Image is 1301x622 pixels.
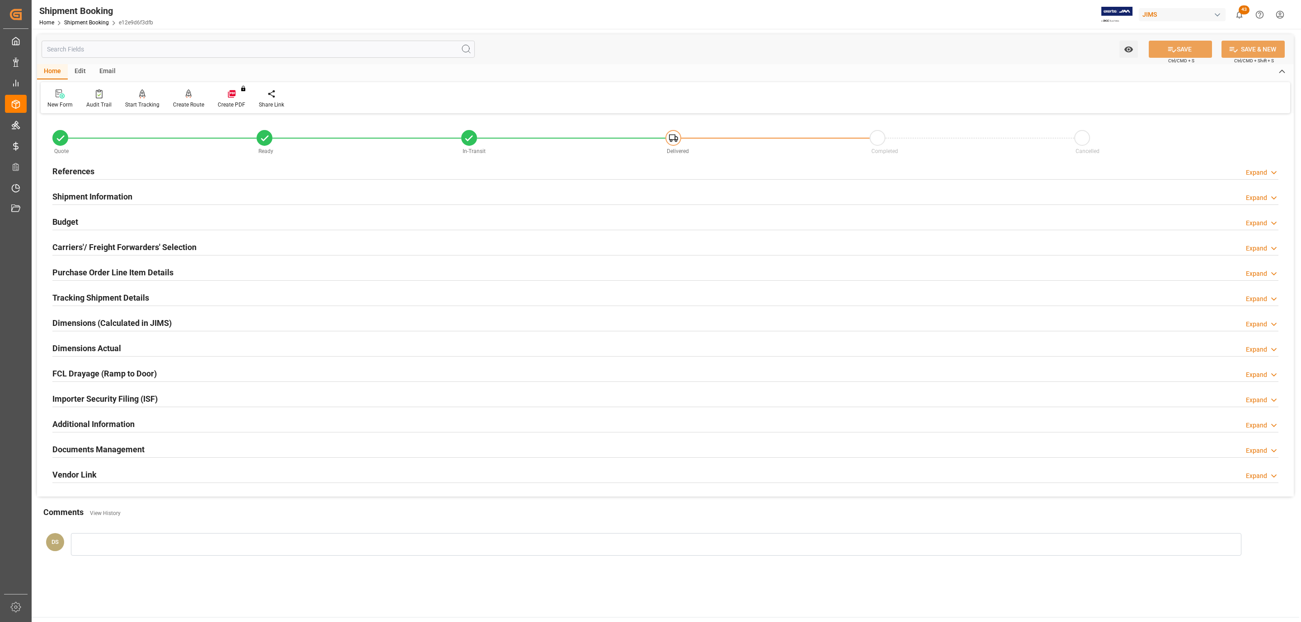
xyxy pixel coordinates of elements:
h2: Comments [43,506,84,518]
div: Create Route [173,101,204,109]
div: Edit [68,64,93,79]
button: show 43 new notifications [1229,5,1250,25]
div: Expand [1246,168,1267,177]
div: Expand [1246,269,1267,279]
button: SAVE [1149,41,1212,58]
h2: Additional Information [52,418,135,430]
span: Ready [258,148,273,154]
h2: Shipment Information [52,190,132,203]
button: open menu [1119,41,1138,58]
div: Email [93,64,122,79]
h2: Vendor Link [52,469,97,481]
div: Start Tracking [125,101,159,109]
div: Expand [1246,471,1267,481]
h2: Documents Management [52,443,145,455]
a: Shipment Booking [64,19,109,26]
div: Expand [1246,218,1267,228]
h2: Carriers'/ Freight Forwarders' Selection [52,241,197,253]
h2: Dimensions (Calculated in JIMS) [52,317,172,329]
div: Expand [1246,294,1267,304]
span: Ctrl/CMD + S [1168,57,1194,64]
div: Expand [1246,244,1267,253]
a: View History [90,510,121,516]
div: Expand [1246,395,1267,405]
span: In-Transit [463,148,486,154]
a: Home [39,19,54,26]
div: JIMS [1139,8,1226,21]
h2: FCL Drayage (Ramp to Door) [52,367,157,380]
span: 43 [1239,5,1250,14]
span: Ctrl/CMD + Shift + S [1234,57,1274,64]
span: Completed [871,148,898,154]
span: Delivered [667,148,689,154]
h2: Purchase Order Line Item Details [52,266,173,279]
div: Home [37,64,68,79]
div: New Form [47,101,73,109]
img: Exertis%20JAM%20-%20Email%20Logo.jpg_1722504956.jpg [1101,7,1133,23]
div: Expand [1246,421,1267,430]
h2: Tracking Shipment Details [52,292,149,304]
h2: Importer Security Filing (ISF) [52,393,158,405]
div: Expand [1246,446,1267,455]
h2: Dimensions Actual [52,342,121,354]
div: Expand [1246,193,1267,203]
button: Help Center [1250,5,1270,25]
div: Audit Trail [86,101,112,109]
div: Expand [1246,370,1267,380]
h2: References [52,165,94,177]
span: Quote [54,148,69,154]
div: Expand [1246,320,1267,329]
div: Expand [1246,345,1267,354]
button: SAVE & NEW [1221,41,1285,58]
div: Shipment Booking [39,4,153,18]
button: JIMS [1139,6,1229,23]
span: DS [51,538,59,545]
div: Share Link [259,101,284,109]
input: Search Fields [42,41,475,58]
h2: Budget [52,216,78,228]
span: Cancelled [1076,148,1100,154]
